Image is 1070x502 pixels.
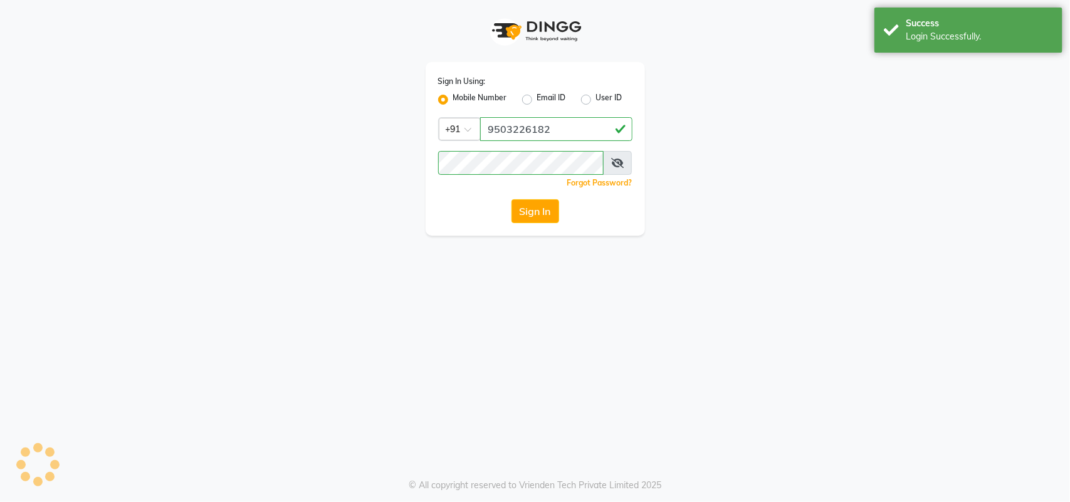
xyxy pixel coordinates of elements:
label: Sign In Using: [438,76,486,87]
input: Username [438,151,604,175]
div: Login Successfully. [906,30,1053,43]
label: Email ID [537,92,566,107]
label: Mobile Number [453,92,507,107]
img: logo1.svg [485,13,585,50]
a: Forgot Password? [567,178,632,187]
div: Success [906,17,1053,30]
input: Username [480,117,632,141]
label: User ID [596,92,622,107]
button: Sign In [511,199,559,223]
